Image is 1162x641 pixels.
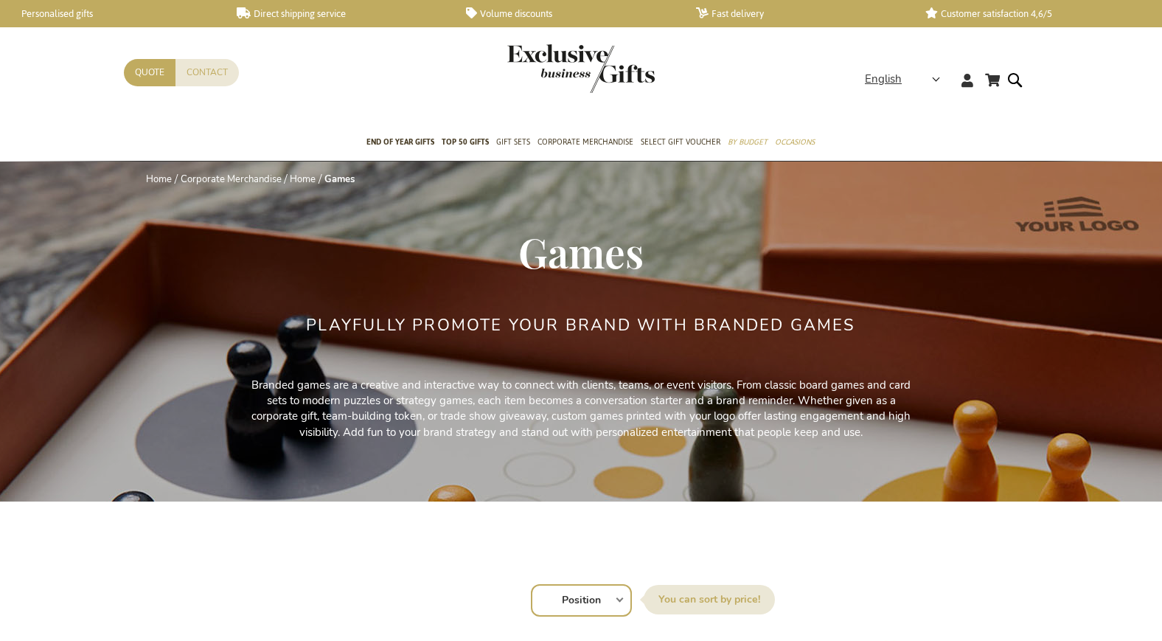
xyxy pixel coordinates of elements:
a: End of year gifts [366,125,434,162]
a: store logo [507,44,581,93]
a: Customer satisfaction 4,6/5 [925,7,1131,20]
a: Corporate Merchandise [181,173,282,186]
a: Corporate Merchandise [537,125,633,162]
span: End of year gifts [366,134,434,150]
a: Occasions [775,125,815,162]
a: Personalised gifts [7,7,213,20]
span: Games [518,224,644,279]
a: Fast delivery [696,7,902,20]
span: Select Gift Voucher [641,134,720,150]
a: Volume discounts [466,7,672,20]
img: Exclusive Business gifts logo [507,44,655,93]
a: Home [290,173,316,186]
a: Direct shipping service [237,7,442,20]
strong: Games [324,173,355,186]
span: Corporate Merchandise [537,134,633,150]
a: Home [146,173,172,186]
a: Select Gift Voucher [641,125,720,162]
h2: Playfully Promote Your Brand with Branded Games [306,316,855,334]
span: By Budget [728,134,768,150]
a: Quote [124,59,175,86]
span: TOP 50 Gifts [442,134,489,150]
span: Occasions [775,134,815,150]
a: Gift Sets [496,125,530,162]
span: Gift Sets [496,134,530,150]
a: By Budget [728,125,768,162]
label: Sort By [644,585,775,614]
span: English [865,71,902,88]
p: Branded games are a creative and interactive way to connect with clients, teams, or event visitor... [249,378,913,441]
a: Contact [175,59,239,86]
a: TOP 50 Gifts [442,125,489,162]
